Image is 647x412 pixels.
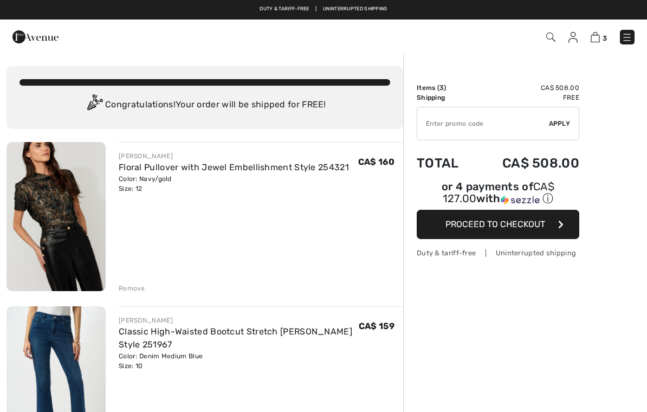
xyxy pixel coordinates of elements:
img: Floral Pullover with Jewel Embellishment Style 254321 [7,142,106,291]
td: Items ( ) [417,83,474,93]
input: Promo code [417,107,549,140]
img: My Info [568,32,578,43]
span: CA$ 160 [358,157,394,167]
div: Remove [119,284,145,293]
div: [PERSON_NAME] [119,151,349,161]
img: 1ère Avenue [12,26,59,48]
span: 3 [439,84,444,92]
button: Proceed to Checkout [417,210,579,239]
img: Sezzle [501,195,540,205]
a: Classic High-Waisted Bootcut Stretch [PERSON_NAME] Style 251967 [119,326,352,350]
div: Color: Denim Medium Blue Size: 10 [119,351,359,371]
div: Duty & tariff-free | Uninterrupted shipping [417,248,579,258]
img: Menu [622,32,632,43]
td: CA$ 508.00 [474,145,579,182]
span: 3 [603,34,607,42]
div: or 4 payments of with [417,182,579,206]
span: CA$ 127.00 [443,180,554,205]
a: 1ère Avenue [12,31,59,41]
td: Free [474,93,579,102]
td: CA$ 508.00 [474,83,579,93]
div: Color: Navy/gold Size: 12 [119,174,349,194]
span: Apply [549,119,571,128]
a: Floral Pullover with Jewel Embellishment Style 254321 [119,162,349,172]
a: 3 [591,30,607,43]
img: Search [546,33,555,42]
img: Congratulation2.svg [83,94,105,116]
div: Congratulations! Your order will be shipped for FREE! [20,94,390,116]
span: CA$ 159 [359,321,394,331]
div: or 4 payments ofCA$ 127.00withSezzle Click to learn more about Sezzle [417,182,579,210]
td: Shipping [417,93,474,102]
td: Total [417,145,474,182]
img: Shopping Bag [591,32,600,42]
span: Proceed to Checkout [445,219,545,229]
div: [PERSON_NAME] [119,316,359,325]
